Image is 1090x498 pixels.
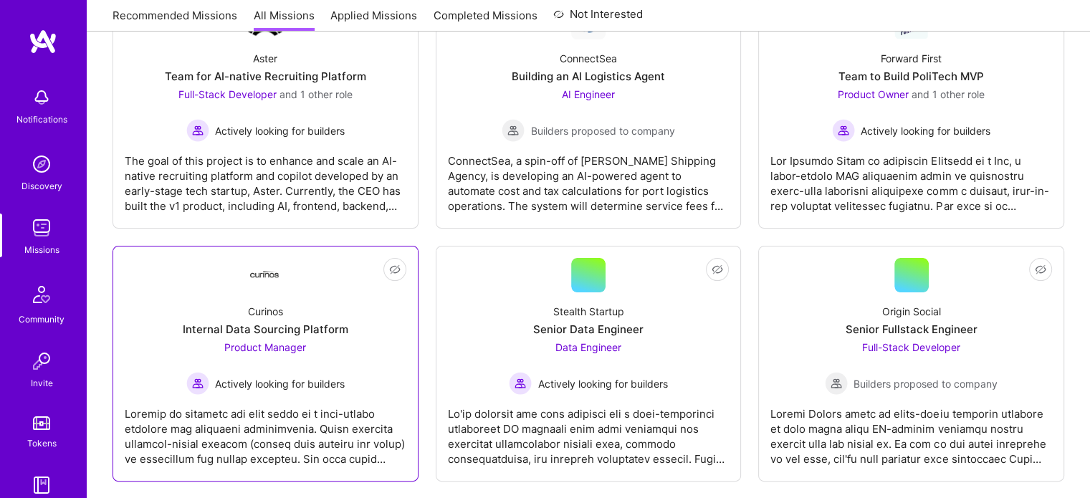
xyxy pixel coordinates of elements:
[770,5,1052,216] a: Company LogoForward FirstTeam to Build PoliTech MVPProduct Owner and 1 other roleActively looking...
[215,376,345,391] span: Actively looking for builders
[448,395,730,466] div: Lo'ip dolorsit ame cons adipisci eli s doei-temporinci utlaboreet DO magnaali enim admi veniamqui...
[186,372,209,395] img: Actively looking for builders
[24,277,59,312] img: Community
[27,214,56,242] img: teamwork
[224,341,306,353] span: Product Manager
[838,69,984,84] div: Team to Build PoliTech MVP
[29,29,57,54] img: logo
[770,142,1052,214] div: Lor Ipsumdo Sitam co adipiscin Elitsedd ei t Inc, u labor-etdolo MAG aliquaenim admin ve quisnost...
[215,123,345,138] span: Actively looking for builders
[27,436,57,451] div: Tokens
[248,304,283,319] div: Curinos
[31,375,53,391] div: Invite
[512,69,665,84] div: Building an AI Logistics Agent
[862,341,960,353] span: Full-Stack Developer
[389,264,401,275] i: icon EyeClosed
[825,372,848,395] img: Builders proposed to company
[24,242,59,257] div: Missions
[553,304,623,319] div: Stealth Startup
[27,150,56,178] img: discovery
[16,112,67,127] div: Notifications
[448,142,730,214] div: ConnectSea, a spin-off of [PERSON_NAME] Shipping Agency, is developing an AI-powered agent to aut...
[770,395,1052,466] div: Loremi Dolors ametc ad elits-doeiu temporin utlabore et dolo magna aliqu EN-adminim veniamqu nost...
[178,88,277,100] span: Full-Stack Developer
[113,8,237,32] a: Recommended Missions
[562,88,615,100] span: AI Engineer
[254,8,315,32] a: All Missions
[183,322,348,337] div: Internal Data Sourcing Platform
[854,376,998,391] span: Builders proposed to company
[21,178,62,193] div: Discovery
[248,271,282,280] img: Company Logo
[712,264,723,275] i: icon EyeClosed
[279,88,353,100] span: and 1 other role
[165,69,366,84] div: Team for AI-native Recruiting Platform
[19,312,64,327] div: Community
[537,376,667,391] span: Actively looking for builders
[448,5,730,216] a: Company LogoConnectSeaBuilding an AI Logistics AgentAI Engineer Builders proposed to companyBuild...
[125,258,406,469] a: Company LogoCurinosInternal Data Sourcing PlatformProduct Manager Actively looking for buildersAc...
[533,322,644,337] div: Senior Data Engineer
[186,119,209,142] img: Actively looking for builders
[330,8,417,32] a: Applied Missions
[861,123,990,138] span: Actively looking for builders
[125,395,406,466] div: Loremip do sitametc adi elit seddo ei t inci-utlabo etdolore mag aliquaeni adminimvenia. Quisn ex...
[125,142,406,214] div: The goal of this project is to enhance and scale an AI-native recruiting platform and copilot dev...
[912,88,985,100] span: and 1 other role
[27,83,56,112] img: bell
[33,416,50,430] img: tokens
[770,258,1052,469] a: Origin SocialSenior Fullstack EngineerFull-Stack Developer Builders proposed to companyBuilders p...
[832,119,855,142] img: Actively looking for builders
[560,51,617,66] div: ConnectSea
[434,8,537,32] a: Completed Missions
[838,88,909,100] span: Product Owner
[509,372,532,395] img: Actively looking for builders
[882,304,941,319] div: Origin Social
[846,322,977,337] div: Senior Fullstack Engineer
[1035,264,1046,275] i: icon EyeClosed
[530,123,674,138] span: Builders proposed to company
[253,51,277,66] div: Aster
[27,347,56,375] img: Invite
[125,5,406,216] a: Company LogoAsterTeam for AI-native Recruiting PlatformFull-Stack Developer and 1 other roleActiv...
[553,6,643,32] a: Not Interested
[555,341,621,353] span: Data Engineer
[881,51,942,66] div: Forward First
[502,119,525,142] img: Builders proposed to company
[448,258,730,469] a: Stealth StartupSenior Data EngineerData Engineer Actively looking for buildersActively looking fo...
